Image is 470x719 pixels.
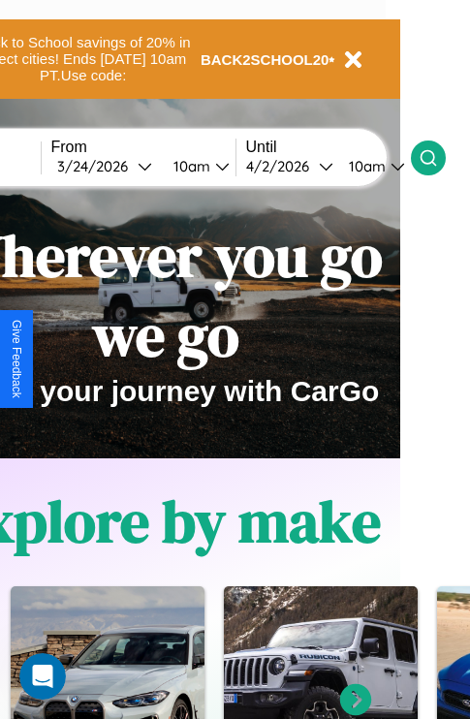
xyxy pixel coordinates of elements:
button: 10am [333,156,411,176]
b: BACK2SCHOOL20 [201,51,329,68]
iframe: Intercom live chat [19,653,66,700]
div: 3 / 24 / 2026 [57,157,138,175]
div: Give Feedback [10,320,23,398]
button: 10am [158,156,235,176]
div: 10am [164,157,215,175]
label: From [51,139,235,156]
div: 4 / 2 / 2026 [246,157,319,175]
button: 3/24/2026 [51,156,158,176]
label: Until [246,139,411,156]
div: 10am [339,157,391,175]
